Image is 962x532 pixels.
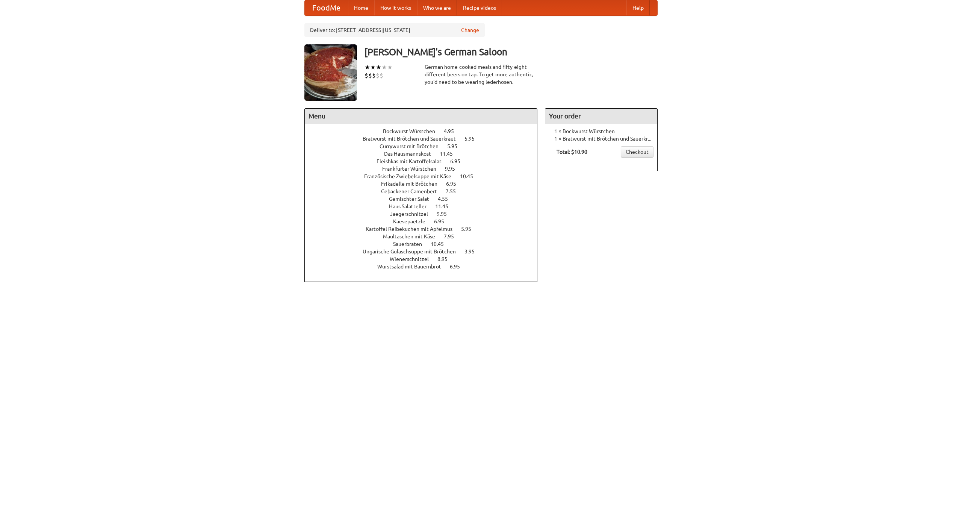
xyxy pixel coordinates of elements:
a: Help [626,0,650,15]
a: Home [348,0,374,15]
span: 5.95 [447,143,465,149]
li: 1 × Bockwurst Würstchen [549,127,653,135]
h4: Menu [305,109,537,124]
li: ★ [387,63,393,71]
a: Kartoffel Reibekuchen mit Apfelmus 5.95 [366,226,485,232]
a: Frikadelle mit Brötchen 6.95 [381,181,470,187]
a: FoodMe [305,0,348,15]
span: 3.95 [464,249,482,255]
span: Haus Salatteller [389,203,434,209]
span: 10.45 [431,241,451,247]
a: Change [461,26,479,34]
a: Recipe videos [457,0,502,15]
a: Sauerbraten 10.45 [393,241,458,247]
li: $ [372,71,376,80]
span: 7.55 [446,188,463,194]
span: 5.95 [461,226,479,232]
span: Frankfurter Würstchen [382,166,444,172]
li: $ [380,71,383,80]
span: 11.45 [435,203,456,209]
a: Checkout [621,146,653,158]
span: Wienerschnitzel [390,256,436,262]
li: ★ [370,63,376,71]
span: Französische Zwiebelsuppe mit Käse [364,173,459,179]
div: Deliver to: [STREET_ADDRESS][US_STATE] [304,23,485,37]
a: Haus Salatteller 11.45 [389,203,462,209]
span: Kartoffel Reibekuchen mit Apfelmus [366,226,460,232]
a: Who we are [417,0,457,15]
a: Französische Zwiebelsuppe mit Käse 10.45 [364,173,487,179]
b: Total: $10.90 [557,149,587,155]
span: Wurstsalad mit Bauernbrot [377,264,449,270]
span: Maultaschen mit Käse [383,233,443,239]
span: Gemischter Salat [389,196,437,202]
a: Das Hausmannskost 11.45 [384,151,467,157]
li: ★ [365,63,370,71]
span: 10.45 [460,173,481,179]
li: $ [376,71,380,80]
span: 5.95 [464,136,482,142]
a: Gemischter Salat 4.55 [389,196,462,202]
a: Kaesepaetzle 6.95 [393,218,458,224]
span: 11.45 [440,151,460,157]
span: 7.95 [444,233,461,239]
li: $ [365,71,368,80]
h3: [PERSON_NAME]'s German Saloon [365,44,658,59]
span: Gebackener Camenbert [381,188,445,194]
span: Bratwurst mit Brötchen und Sauerkraut [363,136,463,142]
a: Fleishkas mit Kartoffelsalat 6.95 [377,158,474,164]
span: 6.95 [450,158,468,164]
img: angular.jpg [304,44,357,101]
div: German home-cooked meals and fifty-eight different beers on tap. To get more authentic, you'd nee... [425,63,537,86]
span: 6.95 [446,181,464,187]
span: 9.95 [437,211,454,217]
a: Currywurst mit Brötchen 5.95 [380,143,471,149]
a: Wienerschnitzel 8.95 [390,256,461,262]
li: ★ [381,63,387,71]
li: ★ [376,63,381,71]
a: Ungarische Gulaschsuppe mit Brötchen 3.95 [363,249,489,255]
span: Frikadelle mit Brötchen [381,181,445,187]
span: 9.95 [445,166,463,172]
span: Kaesepaetzle [393,218,433,224]
span: Jaegerschnitzel [390,211,436,217]
span: Currywurst mit Brötchen [380,143,446,149]
a: Jaegerschnitzel 9.95 [390,211,461,217]
span: Das Hausmannskost [384,151,439,157]
span: Sauerbraten [393,241,430,247]
a: Gebackener Camenbert 7.55 [381,188,470,194]
span: Bockwurst Würstchen [383,128,443,134]
a: Maultaschen mit Käse 7.95 [383,233,468,239]
li: 1 × Bratwurst mit Brötchen und Sauerkraut [549,135,653,142]
span: Ungarische Gulaschsuppe mit Brötchen [363,249,463,255]
a: How it works [374,0,417,15]
span: 6.95 [434,218,452,224]
a: Bratwurst mit Brötchen und Sauerkraut 5.95 [363,136,489,142]
span: 4.55 [438,196,455,202]
a: Bockwurst Würstchen 4.95 [383,128,468,134]
span: 4.95 [444,128,461,134]
span: 6.95 [450,264,467,270]
span: Fleishkas mit Kartoffelsalat [377,158,449,164]
a: Frankfurter Würstchen 9.95 [382,166,469,172]
h4: Your order [545,109,657,124]
li: $ [368,71,372,80]
span: 8.95 [437,256,455,262]
a: Wurstsalad mit Bauernbrot 6.95 [377,264,474,270]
